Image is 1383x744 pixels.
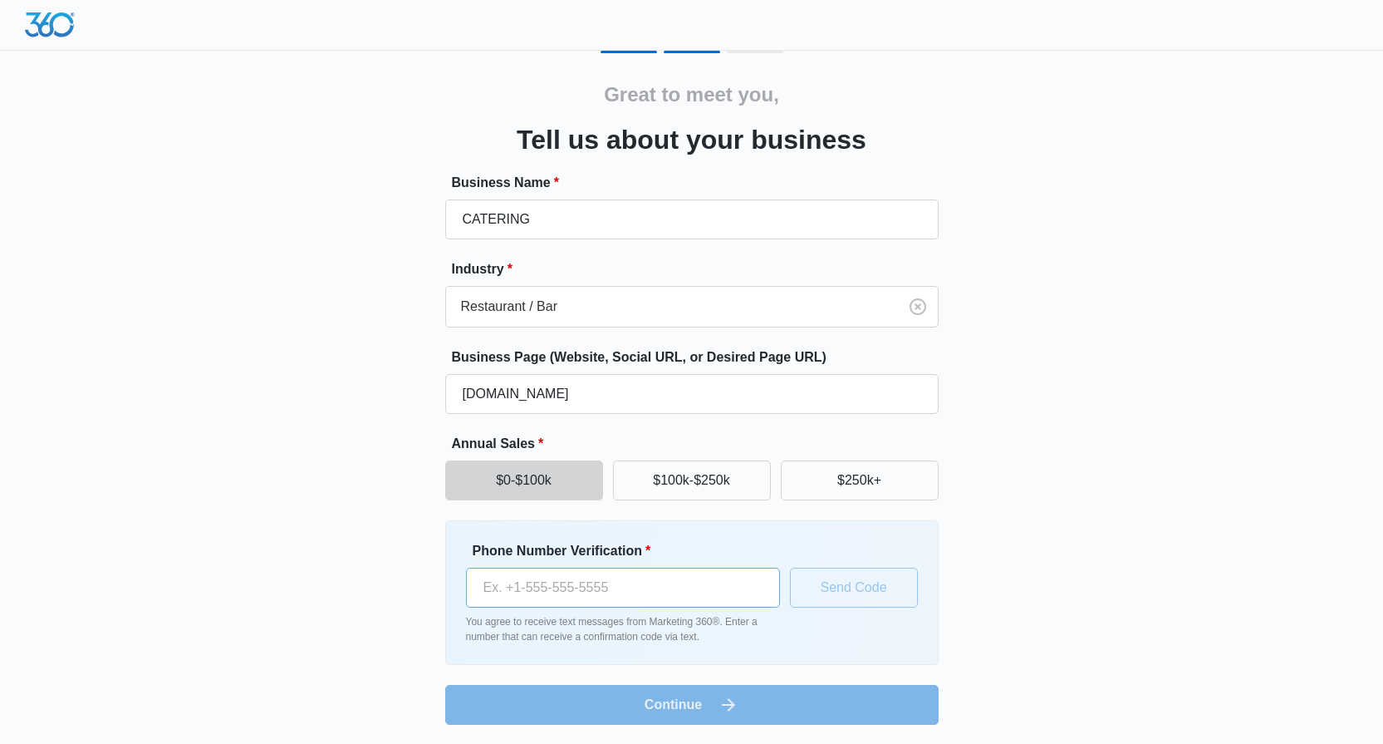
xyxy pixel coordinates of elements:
button: $250k+ [781,461,939,500]
button: $100k-$250k [613,461,771,500]
p: You agree to receive text messages from Marketing 360®. Enter a number that can receive a confirm... [466,614,780,644]
button: $0-$100k [445,461,603,500]
label: Phone Number Verification [473,541,787,561]
h3: Tell us about your business [517,120,866,160]
input: e.g. Jane's Plumbing [445,200,939,239]
input: e.g. janesplumbing.com [445,374,939,414]
h2: Great to meet you, [604,80,779,110]
button: Clear [905,293,931,320]
label: Business Name [452,173,945,193]
label: Business Page (Website, Social URL, or Desired Page URL) [452,347,945,367]
label: Industry [452,259,945,279]
input: Ex. +1-555-555-5555 [466,568,780,608]
label: Annual Sales [452,434,945,454]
